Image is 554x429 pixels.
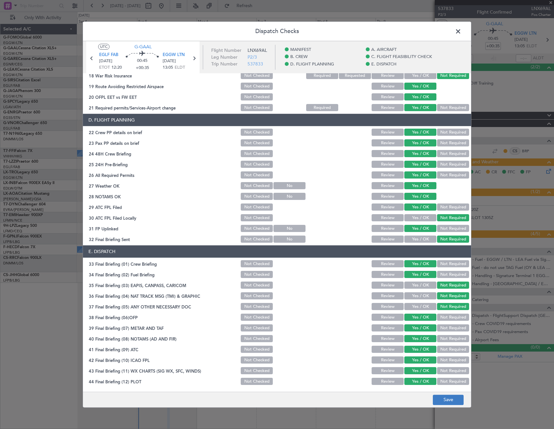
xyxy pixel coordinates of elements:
button: Not Required [437,325,469,332]
button: Not Required [437,314,469,321]
button: Not Required [437,172,469,179]
button: Yes / OK [404,261,436,268]
button: Yes / OK [404,161,436,168]
button: Yes / OK [404,367,436,375]
button: Not Required [437,271,469,278]
button: Yes / OK [404,72,436,79]
button: Not Required [437,335,469,342]
button: Yes / OK [404,236,436,243]
button: Not Required [437,161,469,168]
button: Yes / OK [404,303,436,310]
button: Not Required [437,282,469,289]
button: Yes / OK [404,357,436,364]
button: Yes / OK [404,94,436,101]
button: Not Required [437,303,469,310]
button: Yes / OK [404,335,436,342]
button: Yes / OK [404,140,436,147]
button: Not Required [437,378,469,385]
button: Yes / OK [404,182,436,190]
button: Not Required [437,357,469,364]
button: Yes / OK [404,346,436,353]
button: Not Required [437,150,469,157]
button: Not Required [437,129,469,136]
button: Yes / OK [404,83,436,90]
button: Yes / OK [404,314,436,321]
button: Not Required [437,261,469,268]
header: Dispatch Checks [83,22,471,41]
button: Not Required [437,346,469,353]
button: Not Required [437,293,469,300]
button: Not Required [437,140,469,147]
button: Not Required [437,367,469,375]
button: Yes / OK [404,293,436,300]
button: Not Required [437,214,469,222]
button: Yes / OK [404,225,436,232]
button: Not Required [437,104,469,111]
button: Not Required [437,225,469,232]
button: Yes / OK [404,282,436,289]
button: Save [433,395,464,405]
button: Yes / OK [404,378,436,385]
button: Not Required [437,72,469,79]
button: Not Required [437,236,469,243]
button: Yes / OK [404,129,436,136]
button: Yes / OK [404,150,436,157]
button: Not Required [437,204,469,211]
button: Yes / OK [404,204,436,211]
button: Yes / OK [404,214,436,222]
button: Yes / OK [404,104,436,111]
button: Yes / OK [404,193,436,200]
button: Yes / OK [404,325,436,332]
button: Yes / OK [404,271,436,278]
button: Yes / OK [404,172,436,179]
